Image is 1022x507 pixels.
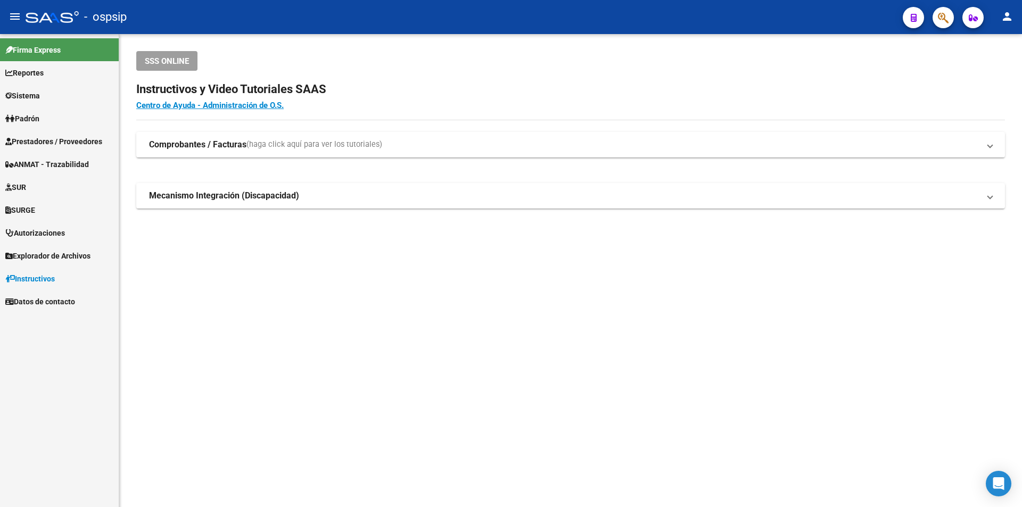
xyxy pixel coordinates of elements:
span: Prestadores / Proveedores [5,136,102,147]
span: - ospsip [84,5,127,29]
a: Centro de Ayuda - Administración de O.S. [136,101,284,110]
span: Padrón [5,113,39,124]
span: SUR [5,181,26,193]
span: SURGE [5,204,35,216]
span: (haga click aquí para ver los tutoriales) [246,139,382,151]
strong: Mecanismo Integración (Discapacidad) [149,190,299,202]
span: Explorador de Archivos [5,250,90,262]
span: SSS ONLINE [145,56,189,66]
span: Reportes [5,67,44,79]
span: ANMAT - Trazabilidad [5,159,89,170]
span: Sistema [5,90,40,102]
strong: Comprobantes / Facturas [149,139,246,151]
mat-icon: person [1001,10,1013,23]
mat-expansion-panel-header: Mecanismo Integración (Discapacidad) [136,183,1005,209]
mat-icon: menu [9,10,21,23]
span: Datos de contacto [5,296,75,307]
mat-expansion-panel-header: Comprobantes / Facturas(haga click aquí para ver los tutoriales) [136,132,1005,157]
span: Firma Express [5,44,61,56]
h2: Instructivos y Video Tutoriales SAAS [136,79,1005,99]
span: Instructivos [5,273,55,285]
button: SSS ONLINE [136,51,197,71]
div: Open Intercom Messenger [986,471,1011,496]
span: Autorizaciones [5,227,65,239]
